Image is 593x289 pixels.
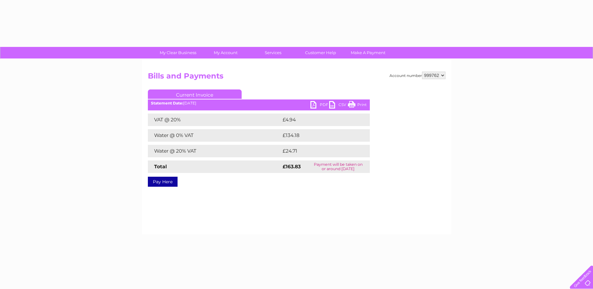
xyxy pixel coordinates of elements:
[281,129,358,142] td: £134.18
[348,101,367,110] a: Print
[329,101,348,110] a: CSV
[200,47,251,58] a: My Account
[148,114,281,126] td: VAT @ 20%
[389,72,445,79] div: Account number
[154,164,167,170] strong: Total
[310,101,329,110] a: PDF
[148,101,370,105] div: [DATE]
[148,177,178,187] a: Pay Here
[283,164,301,170] strong: £163.83
[148,89,242,99] a: Current Invoice
[148,129,281,142] td: Water @ 0% VAT
[295,47,346,58] a: Customer Help
[151,101,183,105] b: Statement Date:
[281,145,357,157] td: £24.71
[342,47,394,58] a: Make A Payment
[307,160,369,173] td: Payment will be taken on or around [DATE]
[148,145,281,157] td: Water @ 20% VAT
[148,72,445,84] h2: Bills and Payments
[152,47,204,58] a: My Clear Business
[247,47,299,58] a: Services
[281,114,355,126] td: £4.94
